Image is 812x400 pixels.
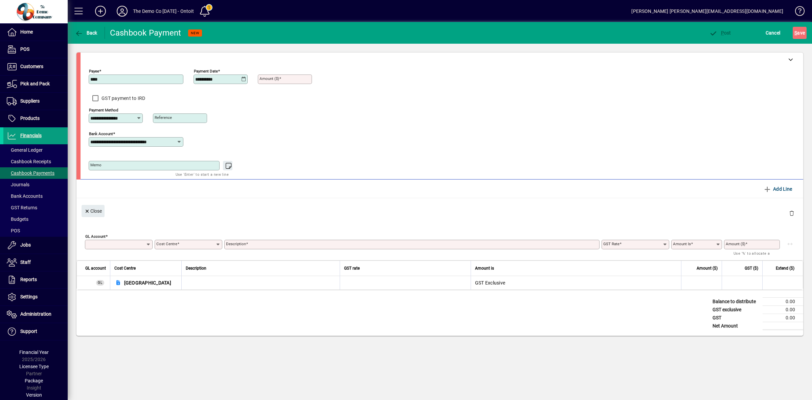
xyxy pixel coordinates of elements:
[3,271,68,288] a: Reports
[20,98,40,104] span: Suppliers
[19,364,49,369] span: Licensee Type
[7,159,51,164] span: Cashbook Receipts
[3,93,68,110] a: Suppliers
[26,392,42,398] span: Version
[20,133,42,138] span: Financials
[3,41,68,58] a: POS
[793,27,807,39] button: Save
[7,170,54,176] span: Cashbook Payments
[20,242,31,248] span: Jobs
[20,81,50,86] span: Pick and Pack
[110,27,181,38] div: Cashbook Payment
[709,298,763,306] td: Balance to distribute
[763,298,803,306] td: 0.00
[3,144,68,156] a: General Ledger
[794,27,805,38] span: ave
[20,64,43,69] span: Customers
[20,294,38,299] span: Settings
[84,206,102,217] span: Close
[3,254,68,271] a: Staff
[111,5,133,17] button: Profile
[260,76,279,81] mat-label: Amount ($)
[80,208,106,214] app-page-header-button: Close
[3,323,68,340] a: Support
[155,115,172,120] mat-label: Reference
[3,213,68,225] a: Budgets
[763,306,803,314] td: 0.00
[20,46,29,52] span: POS
[709,306,763,314] td: GST exclusive
[191,31,199,35] span: NEW
[745,265,758,272] span: GST ($)
[3,306,68,323] a: Administration
[20,29,33,35] span: Home
[89,131,113,136] mat-label: Bank Account
[100,95,145,102] label: GST payment to IRD
[19,350,49,355] span: Financial Year
[631,6,783,17] div: [PERSON_NAME] [PERSON_NAME][EMAIL_ADDRESS][DOMAIN_NAME]
[226,241,246,246] mat-label: Description
[25,378,43,383] span: Package
[7,216,28,222] span: Budgets
[3,24,68,41] a: Home
[3,225,68,236] a: POS
[709,322,763,330] td: Net Amount
[68,27,105,39] app-page-header-button: Back
[784,205,800,221] button: Delete
[475,265,494,272] span: Amount is
[603,241,619,246] mat-label: GST rate
[3,156,68,167] a: Cashbook Receipts
[156,241,177,246] mat-label: Cost Centre
[3,179,68,190] a: Journals
[7,147,43,153] span: General Ledger
[20,311,51,317] span: Administration
[3,202,68,213] a: GST Returns
[721,30,724,36] span: P
[114,265,136,272] span: Cost Centre
[3,190,68,202] a: Bank Accounts
[3,237,68,254] a: Jobs
[85,265,106,272] span: GL account
[85,234,106,239] mat-label: GL Account
[3,167,68,179] a: Cashbook Payments
[133,6,194,17] div: The Demo Co [DATE] - Ontoit
[194,69,218,73] mat-label: Payment Date
[726,241,745,246] mat-label: Amount ($)
[89,108,118,112] mat-label: Payment method
[75,30,97,36] span: Back
[776,265,794,272] span: Extend ($)
[790,1,804,23] a: Knowledge Base
[734,249,774,264] mat-hint: Use '%' to allocate a percentage
[3,58,68,75] a: Customers
[709,314,763,322] td: GST
[697,265,718,272] span: Amount ($)
[90,163,101,167] mat-label: Memo
[98,281,103,285] span: GL
[763,314,803,322] td: 0.00
[344,265,360,272] span: GST rate
[766,27,781,38] span: Cancel
[794,30,797,36] span: S
[673,241,691,246] mat-label: Amount is
[82,205,105,217] button: Close
[784,210,800,216] app-page-header-button: Delete
[764,27,782,39] button: Cancel
[3,110,68,127] a: Products
[89,69,99,73] mat-label: Payee
[7,205,37,210] span: GST Returns
[7,182,29,187] span: Journals
[186,265,206,272] span: Description
[707,27,733,39] button: Post
[20,115,40,121] span: Products
[7,228,20,233] span: POS
[3,76,68,92] a: Pick and Pack
[20,329,37,334] span: Support
[124,279,171,286] span: [GEOGRAPHIC_DATA]
[90,5,111,17] button: Add
[176,170,229,178] mat-hint: Use 'Enter' to start a new line
[73,27,99,39] button: Back
[20,259,31,265] span: Staff
[471,276,681,290] td: GST Exclusive
[3,289,68,306] a: Settings
[709,30,731,36] span: ost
